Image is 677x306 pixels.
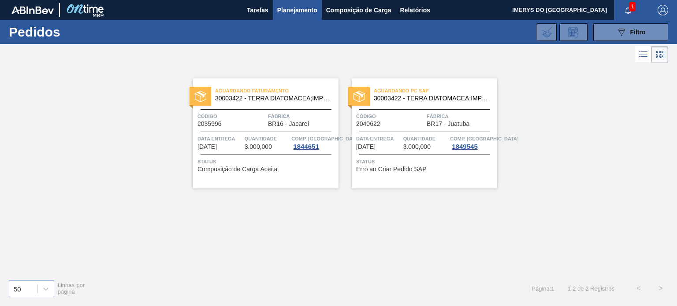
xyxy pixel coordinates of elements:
span: Data entrega [356,134,401,143]
span: Planejamento [277,5,317,15]
span: Comp. Carga [291,134,360,143]
span: 30003422 - TERRA DIATOMACEA;IMPORTADA;EMB 24KG [374,95,490,102]
span: Fábrica [268,112,336,121]
span: Composição de Carga [326,5,391,15]
span: Código [356,112,424,121]
h1: Pedidos [9,27,135,37]
div: Solicitação de Revisão de Pedidos [559,23,588,41]
div: Visão em Lista [635,46,651,63]
button: Notificações [614,4,642,16]
span: 03/10/2025 [197,144,217,150]
div: 50 [14,285,21,292]
div: Visão em Cards [651,46,668,63]
span: BR16 - Jacareí [268,121,309,127]
div: 1849545 [450,143,479,150]
span: Composição de Carga Aceita [197,166,277,173]
span: Tarefas [247,5,268,15]
button: < [628,277,650,299]
span: Filtro [630,29,646,36]
span: 3.000,000 [245,144,272,150]
img: status [195,91,206,102]
span: Aguardando Faturamento [215,86,338,95]
span: 05/10/2025 [356,144,376,150]
div: 1844651 [291,143,320,150]
button: Filtro [593,23,668,41]
span: Fábrica [427,112,495,121]
span: BR17 - Juatuba [427,121,469,127]
img: Logout [658,5,668,15]
span: Código [197,112,266,121]
span: 2040622 [356,121,380,127]
span: Página : 1 [532,285,554,292]
span: Quantidade [403,134,448,143]
a: Comp. [GEOGRAPHIC_DATA]1849545 [450,134,495,150]
a: Comp. [GEOGRAPHIC_DATA]1844651 [291,134,336,150]
span: Erro ao Criar Pedido SAP [356,166,427,173]
span: 30003422 - TERRA DIATOMACEA;IMPORTADA;EMB 24KG [215,95,331,102]
span: 2035996 [197,121,222,127]
span: Linhas por página [58,282,85,295]
span: Comp. Carga [450,134,518,143]
button: > [650,277,672,299]
span: Relatórios [400,5,430,15]
span: Quantidade [245,134,290,143]
a: statusAguardando PC SAP30003422 - TERRA DIATOMACEA;IMPORTADA;EMB 24KGCódigo2040622FábricaBR17 - J... [338,78,497,188]
img: TNhmsLtSVTkK8tSr43FrP2fwEKptu5GPRR3wAAAABJRU5ErkJggg== [11,6,54,14]
span: Status [197,157,336,166]
div: Importar Negociações dos Pedidos [537,23,557,41]
a: statusAguardando Faturamento30003422 - TERRA DIATOMACEA;IMPORTADA;EMB 24KGCódigo2035996FábricaBR1... [180,78,338,188]
img: status [353,91,365,102]
span: Status [356,157,495,166]
span: 3.000,000 [403,144,431,150]
span: 1 - 2 de 2 Registros [568,285,614,292]
span: 1 [629,2,636,11]
span: Data entrega [197,134,242,143]
span: Aguardando PC SAP [374,86,497,95]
